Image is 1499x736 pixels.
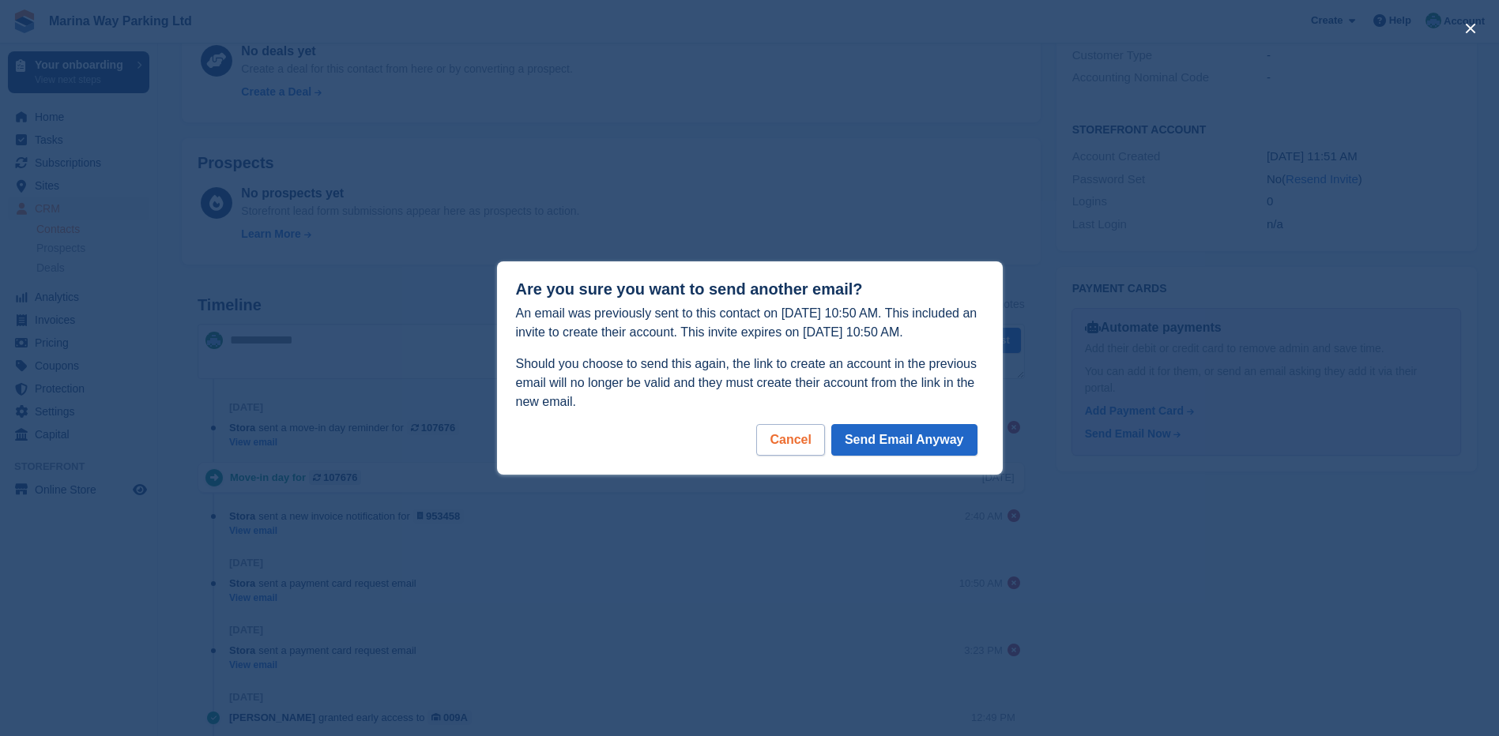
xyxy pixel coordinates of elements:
[756,424,824,456] div: Cancel
[831,424,977,456] button: Send Email Anyway
[516,355,984,411] p: Should you choose to send this again, the link to create an account in the previous email will no...
[516,304,984,342] p: An email was previously sent to this contact on [DATE] 10:50 AM. This included an invite to creat...
[1458,16,1483,41] button: close
[516,280,984,299] h1: Are you sure you want to send another email?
